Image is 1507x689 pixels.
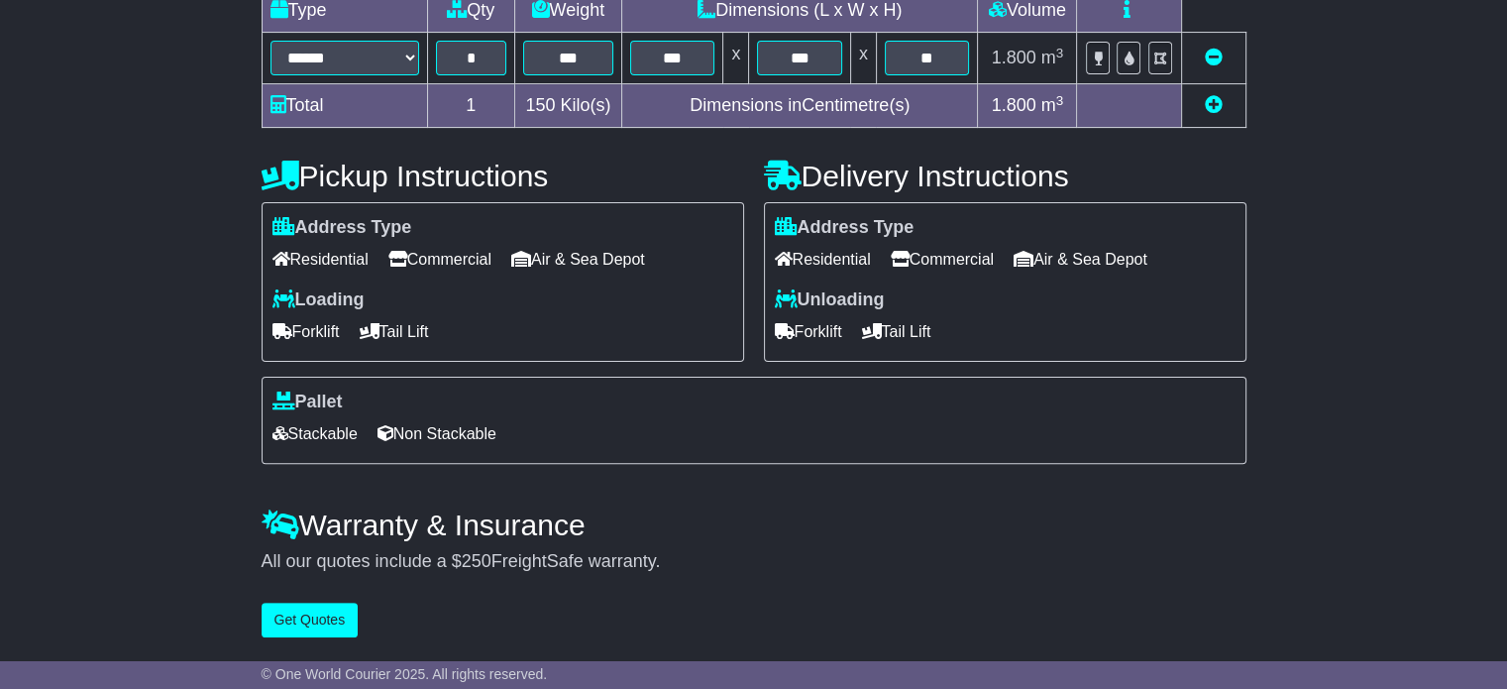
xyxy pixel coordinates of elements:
span: Forklift [272,316,340,347]
span: 250 [462,551,491,571]
span: m [1041,95,1064,115]
div: All our quotes include a $ FreightSafe warranty. [262,551,1246,573]
span: Residential [272,244,369,275]
span: Air & Sea Depot [1014,244,1147,275]
td: Kilo(s) [514,84,621,128]
td: Total [262,84,427,128]
span: Tail Lift [862,316,931,347]
td: x [850,33,876,84]
h4: Pickup Instructions [262,160,744,192]
span: Commercial [388,244,491,275]
label: Address Type [775,217,915,239]
span: 1.800 [992,48,1036,67]
label: Pallet [272,392,343,413]
h4: Warranty & Insurance [262,509,1246,541]
span: Air & Sea Depot [511,244,645,275]
span: m [1041,48,1064,67]
td: 1 [427,84,514,128]
span: Tail Lift [360,316,429,347]
td: x [723,33,749,84]
span: © One World Courier 2025. All rights reserved. [262,666,548,682]
sup: 3 [1056,93,1064,108]
label: Loading [272,289,365,311]
span: Commercial [891,244,994,275]
span: Non Stackable [377,418,496,449]
label: Unloading [775,289,885,311]
sup: 3 [1056,46,1064,60]
span: 150 [525,95,555,115]
span: Residential [775,244,871,275]
label: Address Type [272,217,412,239]
span: Stackable [272,418,358,449]
td: Dimensions in Centimetre(s) [621,84,977,128]
h4: Delivery Instructions [764,160,1246,192]
span: 1.800 [992,95,1036,115]
a: Remove this item [1205,48,1223,67]
a: Add new item [1205,95,1223,115]
button: Get Quotes [262,603,359,637]
span: Forklift [775,316,842,347]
